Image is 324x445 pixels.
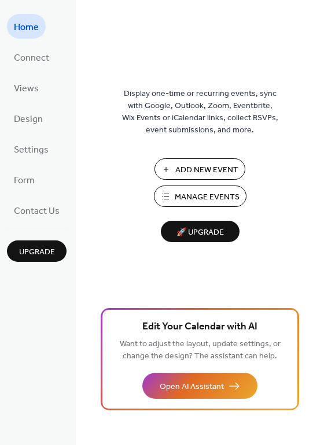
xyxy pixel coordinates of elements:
[120,336,281,364] span: Want to adjust the layout, update settings, or change the design? The assistant can help.
[122,88,278,136] span: Display one-time or recurring events, sync with Google, Outlook, Zoom, Eventbrite, Wix Events or ...
[7,106,50,131] a: Design
[168,225,233,240] span: 🚀 Upgrade
[14,110,43,128] span: Design
[160,381,224,393] span: Open AI Assistant
[7,240,67,262] button: Upgrade
[7,136,56,161] a: Settings
[14,172,35,190] span: Form
[14,141,49,159] span: Settings
[161,221,240,242] button: 🚀 Upgrade
[7,44,56,69] a: Connect
[7,14,46,39] a: Home
[154,186,246,207] button: Manage Events
[14,202,60,220] span: Contact Us
[14,49,49,67] span: Connect
[175,191,240,203] span: Manage Events
[7,75,46,100] a: Views
[19,246,55,258] span: Upgrade
[14,80,39,98] span: Views
[175,164,238,176] span: Add New Event
[142,373,257,399] button: Open AI Assistant
[142,319,257,335] span: Edit Your Calendar with AI
[7,167,42,192] a: Form
[7,198,67,222] a: Contact Us
[154,158,245,180] button: Add New Event
[14,18,39,36] span: Home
